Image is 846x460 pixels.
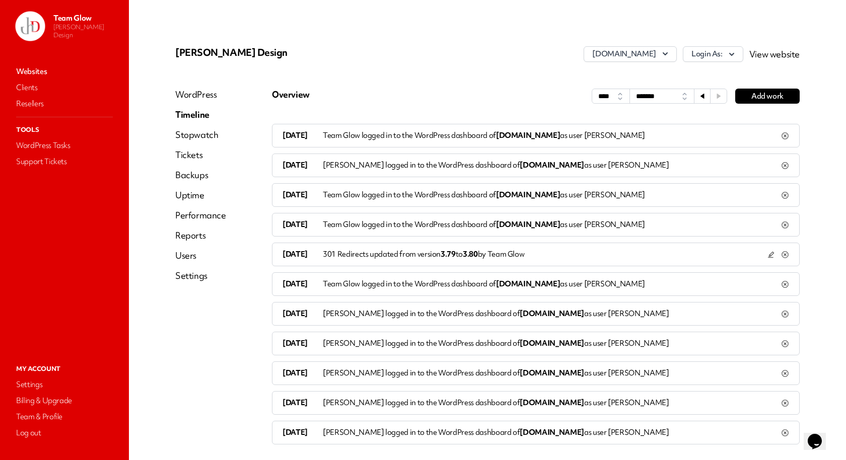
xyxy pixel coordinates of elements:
p: [DATE] [283,398,323,408]
p: [PERSON_NAME] logged in to the WordPress dashboard of as user [PERSON_NAME] [323,427,669,438]
a: Team & Profile [14,410,115,424]
button: Add work [735,89,800,104]
b: [DOMAIN_NAME] [520,427,584,437]
button: Login As: [683,46,743,62]
b: [DOMAIN_NAME] [496,130,560,140]
a: Support Tickets [14,155,115,169]
a: View website [749,48,800,60]
span: Overview [272,89,310,104]
b: 3.79 [441,249,456,259]
b: [DOMAIN_NAME] [520,398,584,408]
p: Team Glow logged in to the WordPress dashboard of as user [PERSON_NAME] [323,130,645,141]
a: Clients [14,81,115,95]
p: [DATE] [283,190,323,200]
b: [DOMAIN_NAME] [520,368,584,378]
p: [PERSON_NAME] logged in to the WordPress dashboard of as user [PERSON_NAME] [323,398,669,408]
p: [DATE] [283,160,323,171]
p: [DATE] [283,279,323,289]
p: [PERSON_NAME] logged in to the WordPress dashboard of as user [PERSON_NAME] [323,160,669,171]
a: Log out [14,426,115,440]
a: Billing & Upgrade [14,394,115,408]
b: [DOMAIN_NAME] [520,338,584,348]
p: [PERSON_NAME] logged in to the WordPress dashboard of as user [PERSON_NAME] [323,368,669,378]
a: Settings [14,377,115,392]
a: Users [175,250,226,262]
a: Backups [175,169,226,181]
p: Tools [14,123,115,136]
b: [DOMAIN_NAME] [520,160,584,170]
a: Websites [14,64,115,79]
p: [DATE] [283,368,323,378]
p: [PERSON_NAME] Design [175,46,383,58]
p: [DATE] [283,130,323,141]
a: Timeline [175,109,226,121]
a: Uptime [175,189,226,201]
button: [DOMAIN_NAME] [584,46,676,62]
p: [DATE] [283,427,323,438]
p: [DATE] [283,309,323,319]
p: 301 Redirects updated from version to by Team Glow [323,249,524,260]
p: [DATE] [283,219,323,230]
p: Team Glow logged in to the WordPress dashboard of as user [PERSON_NAME] [323,219,645,230]
b: [DOMAIN_NAME] [496,279,560,289]
a: Reports [175,229,226,242]
p: [DATE] [283,249,323,260]
a: Tickets [175,149,226,161]
p: [PERSON_NAME] logged in to the WordPress dashboard of as user [PERSON_NAME] [323,309,669,319]
p: [PERSON_NAME] Design [53,23,121,39]
b: [DOMAIN_NAME] [520,309,584,319]
a: WordPress Tasks [14,138,115,152]
a: Resellers [14,97,115,111]
b: [DOMAIN_NAME] [496,190,560,200]
a: Stopwatch [175,129,226,141]
a: WordPress [175,89,226,101]
p: Team Glow logged in to the WordPress dashboard of as user [PERSON_NAME] [323,190,645,200]
p: [DATE] [283,338,323,349]
b: [DOMAIN_NAME] [496,219,560,229]
a: Settings [175,270,226,282]
p: [PERSON_NAME] logged in to the WordPress dashboard of as user [PERSON_NAME] [323,338,669,349]
p: Team Glow logged in to the WordPress dashboard of as user [PERSON_NAME] [323,279,645,289]
b: 3.80 [463,249,478,259]
a: Performance [175,209,226,221]
p: My Account [14,362,115,375]
iframe: chat widget [804,420,836,450]
p: Team Glow [53,13,121,23]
